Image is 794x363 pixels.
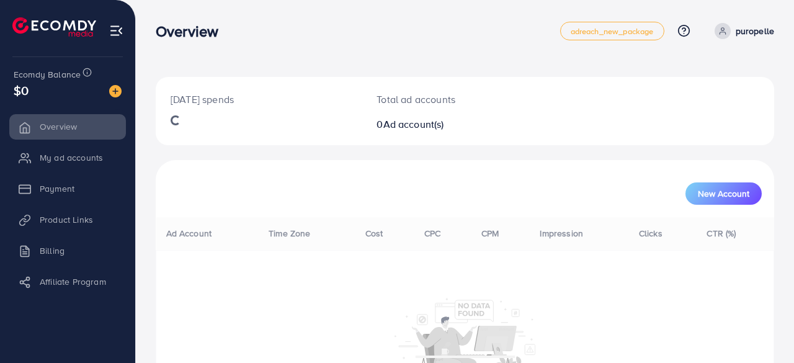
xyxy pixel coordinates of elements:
[377,119,501,130] h2: 0
[377,92,501,107] p: Total ad accounts
[109,24,123,38] img: menu
[109,85,122,97] img: image
[171,92,347,107] p: [DATE] spends
[736,24,774,38] p: puropelle
[14,68,81,81] span: Ecomdy Balance
[698,189,749,198] span: New Account
[12,17,96,37] img: logo
[156,22,228,40] h3: Overview
[14,81,29,99] span: $0
[685,182,762,205] button: New Account
[383,117,444,131] span: Ad account(s)
[560,22,664,40] a: adreach_new_package
[710,23,774,39] a: puropelle
[571,27,654,35] span: adreach_new_package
